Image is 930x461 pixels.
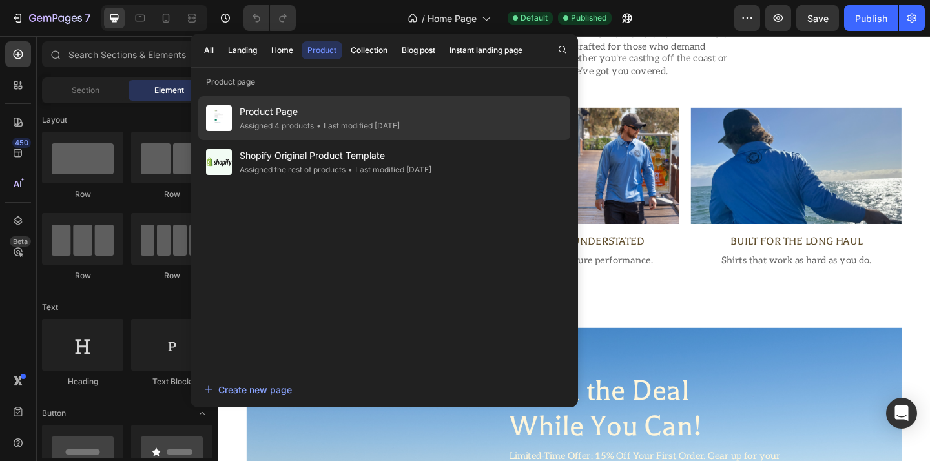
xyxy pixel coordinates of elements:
[42,270,123,282] div: Row
[240,104,400,119] span: Product Page
[10,236,31,247] div: Beta
[222,41,263,59] button: Landing
[85,10,90,26] p: 7
[240,148,431,163] span: Shopify Original Product Template
[191,76,578,88] p: Product page
[796,5,839,31] button: Save
[42,41,212,67] input: Search Sections & Elements
[428,12,477,25] span: Home Page
[855,12,887,25] div: Publish
[515,215,744,232] h3: BUILT FOR THE LONG HAUL
[402,45,435,56] div: Blog post
[844,5,898,31] button: Publish
[204,383,292,396] div: Create new page
[31,78,260,205] img: gempages_578396564393820903-490d47e3-66ae-4fed-bc6a-56205a1acebc.png
[32,238,259,252] p: Wear it from the boat to the bar.
[346,163,431,176] div: Last modified [DATE]
[351,45,387,56] div: Collection
[807,13,829,24] span: Save
[273,78,502,205] img: gempages_578396564393820903-a7df646d-00d9-4168-a4c8-a92b6857a6db.png
[274,238,501,252] p: No gimmicks, just pure performance.
[271,45,293,56] div: Home
[515,78,744,205] img: gempages_578396564393820903-8534fa6f-6820-4fd3-8f8d-6c20b2507e88.png
[243,5,296,31] div: Undo/Redo
[154,85,184,96] span: Element
[42,407,66,419] span: Button
[516,238,743,252] p: Shirts that work as hard as you do.
[240,119,314,132] div: Assigned 4 products
[307,45,336,56] div: Product
[240,163,346,176] div: Assigned the rest of products
[12,138,31,148] div: 450
[192,403,212,424] span: Toggle open
[198,41,220,59] button: All
[302,41,342,59] button: Product
[348,165,353,174] span: •
[316,121,321,130] span: •
[42,114,67,126] span: Layout
[316,365,628,445] h2: Catch the Deal While You Can!
[5,5,96,31] button: 7
[131,376,212,387] div: Text Block
[131,189,212,200] div: Row
[396,41,441,59] button: Blog post
[31,215,260,232] h3: RUGGED YET VERSATILE
[422,12,425,25] span: /
[204,45,214,56] div: All
[42,376,123,387] div: Heading
[265,41,299,59] button: Home
[228,45,257,56] div: Landing
[203,376,565,402] button: Create new page
[42,189,123,200] div: Row
[131,270,212,282] div: Row
[314,119,400,132] div: Last modified [DATE]
[444,41,528,59] button: Instant landing page
[72,85,99,96] span: Section
[449,45,522,56] div: Instant landing page
[273,215,502,232] h3: AUTHENTIC & UNDERSTATED
[42,302,58,313] span: Text
[521,12,548,24] span: Default
[345,41,393,59] button: Collection
[571,12,606,24] span: Published
[886,398,917,429] div: Open Intercom Messenger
